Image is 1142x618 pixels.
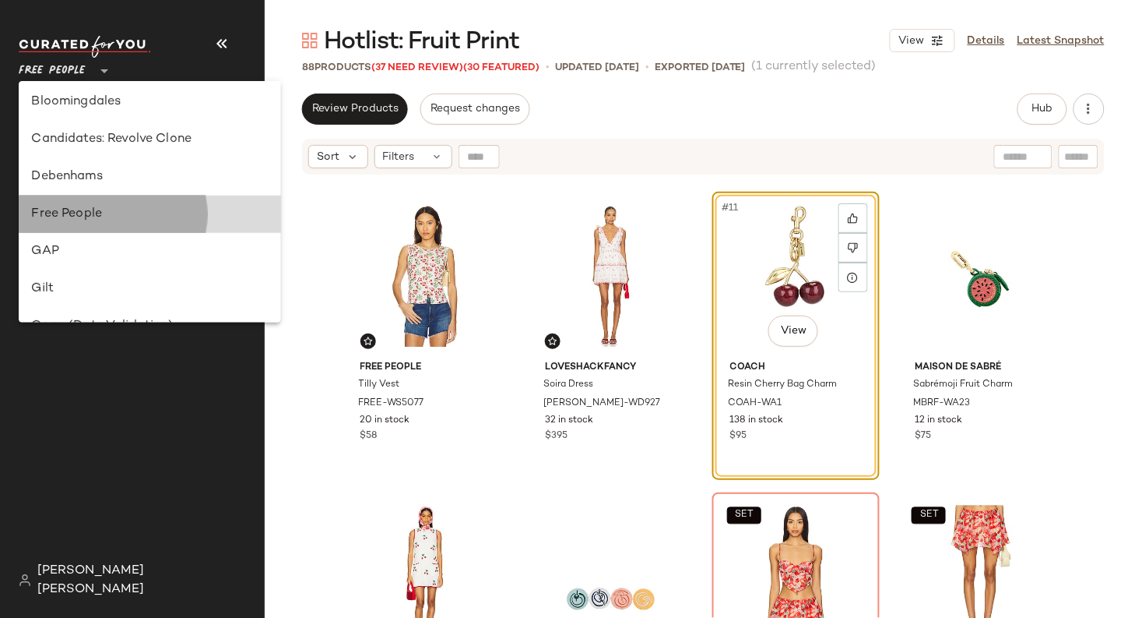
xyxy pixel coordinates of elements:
[37,562,251,599] span: [PERSON_NAME] [PERSON_NAME]
[548,337,557,346] img: svg%3e
[915,414,962,428] span: 12 in stock
[1017,33,1105,49] a: Latest Snapshot
[463,62,539,73] span: (30 Featured)
[729,378,838,392] span: Resin Cherry Bag Charm
[655,60,746,76] p: Exported [DATE]
[302,94,408,125] button: Review Products
[768,316,818,347] button: View
[348,197,504,355] img: FREE-WS5077_V1.jpg
[311,103,399,115] span: Review Products
[317,149,339,165] span: Sort
[364,337,373,346] img: svg%3e
[371,62,463,73] span: (37 Need Review)
[324,26,520,58] span: Hotlist: Fruit Print
[19,53,86,81] span: Free People
[546,59,549,76] span: •
[420,94,529,125] button: Request changes
[1031,103,1053,115] span: Hub
[545,361,676,375] span: LoveShackFancy
[543,397,660,411] span: [PERSON_NAME]-WD927
[555,60,639,76] p: updated [DATE]
[890,29,955,52] button: View
[50,154,111,171] span: Dashboard
[729,397,782,411] span: COAH-WA1
[780,325,806,337] span: View
[919,510,939,521] span: SET
[902,197,1059,355] img: MBRF-WA23_V1.jpg
[898,35,925,48] span: View
[19,36,151,58] img: cfy_white_logo.C9jOOHJF.svg
[915,429,931,443] span: $75
[915,361,1046,375] span: MAISON de SABRÉ
[53,216,155,234] span: Global Clipboards
[734,510,754,521] span: SET
[302,60,539,76] div: Products
[430,103,520,115] span: Request changes
[1017,94,1067,125] button: Hub
[913,378,1013,392] span: Sabrémoji Fruit Charm
[155,216,174,234] span: (0)
[752,58,877,76] span: (1 currently selected)
[383,149,415,165] span: Filters
[721,200,742,216] span: #11
[968,33,1005,49] a: Details
[532,197,689,355] img: LESH-WD927_V1.jpg
[53,247,109,265] span: Curations
[543,378,593,392] span: Soira Dress
[302,62,314,73] span: 88
[19,574,31,587] img: svg%3e
[359,397,424,411] span: FREE-WS5077
[545,414,593,428] span: 32 in stock
[360,414,410,428] span: 20 in stock
[360,361,492,375] span: Free People
[360,429,378,443] span: $58
[302,33,318,48] img: svg%3e
[25,154,40,170] img: svg%3e
[912,507,946,524] button: SET
[53,185,122,203] span: All Products
[913,397,970,411] span: MBRF-WA23
[718,197,874,355] img: COAH-WA1_V1.jpg
[727,507,761,524] button: SET
[645,59,648,76] span: •
[359,378,400,392] span: Tilly Vest
[545,429,567,443] span: $395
